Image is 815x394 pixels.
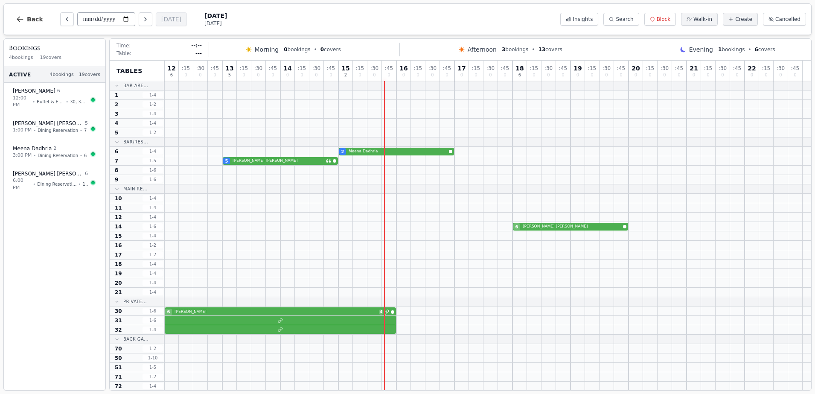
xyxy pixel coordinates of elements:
[85,170,88,178] span: 6
[115,176,118,183] span: 9
[115,383,122,390] span: 72
[632,65,640,71] span: 20
[457,65,466,71] span: 17
[143,242,163,248] span: 1 - 2
[657,16,670,23] span: Block
[53,145,56,152] span: 2
[559,66,567,71] span: : 45
[468,45,497,54] span: Afternoon
[9,71,31,78] span: Active
[175,309,377,315] span: [PERSON_NAME]
[690,65,698,71] span: 21
[414,66,422,71] span: : 15
[123,139,148,145] span: Bar/Res...
[143,251,163,258] span: 1 - 2
[649,73,651,77] span: 0
[693,73,695,77] span: 0
[33,181,35,187] span: •
[143,364,163,371] span: 1 - 5
[9,44,100,53] h3: Bookings
[675,66,683,71] span: : 45
[242,73,245,77] span: 0
[286,73,289,77] span: 0
[320,47,324,53] span: 0
[225,65,233,71] span: 13
[115,280,122,286] span: 20
[320,46,341,53] span: covers
[116,50,131,57] span: Table:
[416,73,419,77] span: 0
[115,251,122,258] span: 17
[515,65,524,71] span: 18
[115,355,122,362] span: 50
[13,95,31,109] span: 12:00 PM
[530,66,538,71] span: : 15
[33,127,36,134] span: •
[38,152,78,159] span: Dining Reservation
[791,66,799,71] span: : 45
[591,73,593,77] span: 0
[635,73,637,77] span: 0
[70,99,88,105] span: 30, 31, 32
[27,16,43,22] span: Back
[7,83,102,114] button: [PERSON_NAME] 612:00 PM•Buffet & Events•30, 31, 32
[460,73,463,77] span: 0
[170,73,173,77] span: 6
[143,327,163,333] span: 1 - 4
[143,195,163,201] span: 1 - 4
[646,66,654,71] span: : 15
[721,73,724,77] span: 0
[358,73,361,77] span: 0
[13,88,55,94] span: [PERSON_NAME]
[143,204,163,211] span: 1 - 4
[762,66,770,71] span: : 15
[547,73,550,77] span: 0
[379,309,383,315] span: 4
[284,47,287,53] span: 0
[191,42,202,49] span: --:--
[143,355,163,361] span: 1 - 10
[13,120,83,127] span: [PERSON_NAME] [PERSON_NAME]
[9,54,33,61] span: 4 bookings
[85,120,88,127] span: 5
[123,336,148,342] span: Back Ga...
[326,158,331,163] svg: Customer message
[115,289,122,296] span: 21
[779,73,782,77] span: 0
[755,47,758,53] span: 6
[49,71,74,79] span: 4 bookings
[143,129,163,136] span: 1 - 2
[225,158,228,164] span: 5
[143,176,163,183] span: 1 - 6
[156,12,187,26] button: [DATE]
[257,73,259,77] span: 0
[115,364,122,371] span: 51
[533,73,535,77] span: 0
[588,66,596,71] span: : 15
[689,45,713,54] span: Evening
[123,82,148,89] span: Bar Are...
[748,46,751,53] span: •
[431,73,434,77] span: 0
[115,233,122,239] span: 15
[115,158,118,164] span: 7
[167,65,175,71] span: 12
[115,148,118,155] span: 6
[213,73,216,77] span: 0
[143,233,163,239] span: 1 - 4
[735,16,752,23] span: Create
[143,345,163,352] span: 1 - 2
[719,66,727,71] span: : 30
[474,73,477,77] span: 0
[13,177,31,191] span: 6:00 PM
[60,12,74,26] button: Previous day
[37,99,64,105] span: Buffet & Events
[240,66,248,71] span: : 15
[736,73,738,77] span: 0
[115,317,122,324] span: 31
[718,46,745,53] span: bookings
[143,167,163,173] span: 1 - 6
[603,66,611,71] span: : 30
[489,73,492,77] span: 0
[143,101,163,108] span: 1 - 2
